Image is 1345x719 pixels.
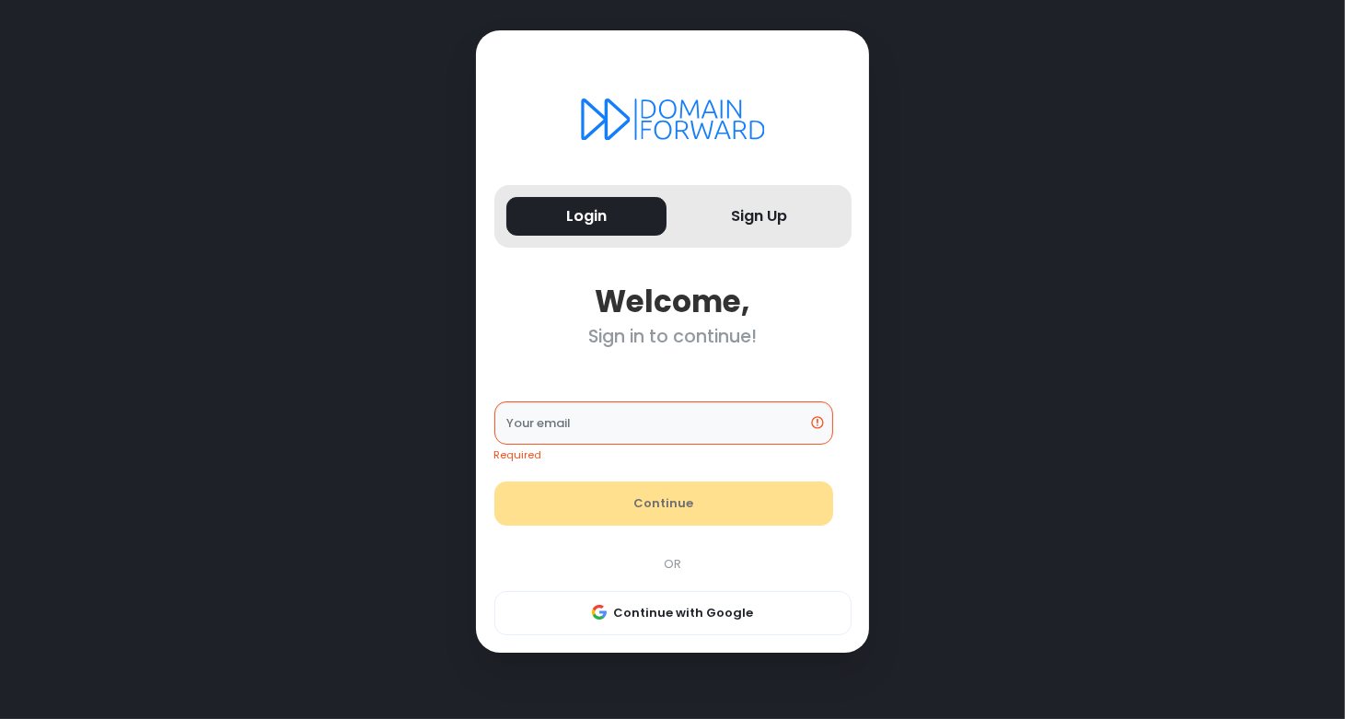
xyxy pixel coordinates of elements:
div: OR [485,555,861,574]
div: Required [494,447,834,463]
button: Login [506,197,667,237]
button: Continue with Google [494,591,852,635]
button: Sign Up [678,197,840,237]
div: Sign in to continue! [494,326,852,347]
div: Welcome, [494,284,852,319]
